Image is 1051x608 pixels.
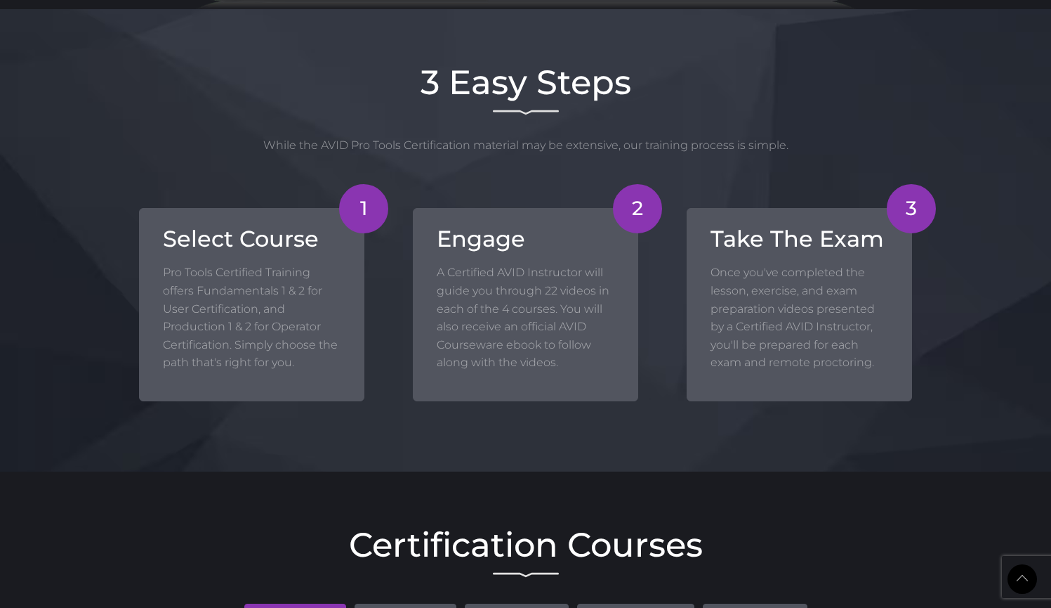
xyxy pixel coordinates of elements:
p: A Certified AVID Instructor will guide you through 22 videos in each of the 4 courses. You will a... [437,264,614,372]
div: 1 [339,184,388,233]
div: 3 [887,184,936,233]
img: decorative line [493,572,559,578]
h2: Certification Courses [126,528,926,562]
img: decorative line [493,110,559,115]
h3: Engage [437,226,614,252]
p: While the AVID Pro Tools Certification material may be extensive, our training process is simple. [246,136,806,155]
p: Pro Tools Certified Training offers Fundamentals 1 & 2 for User Certification, and Production 1 &... [163,264,341,372]
a: Back to Top [1007,564,1037,594]
h3: Take The Exam [710,226,888,252]
p: Once you've completed the lesson, exercise, and exam preparation videos presented by a Certified ... [710,264,888,372]
div: 2 [613,184,662,233]
h3: Select Course [163,226,341,252]
h2: 3 Easy Steps [126,65,926,99]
